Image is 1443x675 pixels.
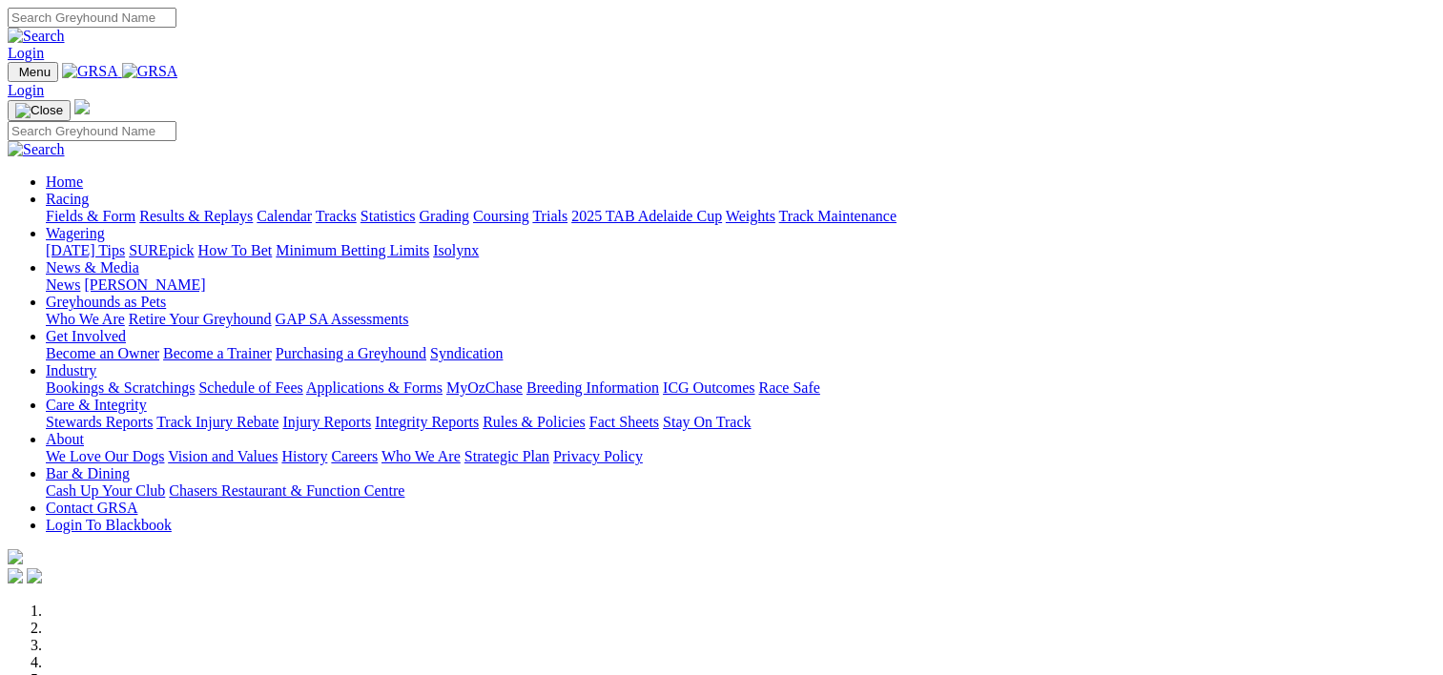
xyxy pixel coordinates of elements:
[779,208,897,224] a: Track Maintenance
[74,99,90,114] img: logo-grsa-white.png
[46,242,1435,259] div: Wagering
[571,208,722,224] a: 2025 TAB Adelaide Cup
[122,63,178,80] img: GRSA
[46,500,137,516] a: Contact GRSA
[168,448,278,464] a: Vision and Values
[46,379,195,396] a: Bookings & Scratchings
[46,311,1435,328] div: Greyhounds as Pets
[46,174,83,190] a: Home
[381,448,461,464] a: Who We Are
[46,448,1435,465] div: About
[8,568,23,583] img: facebook.svg
[46,482,165,499] a: Cash Up Your Club
[46,294,166,310] a: Greyhounds as Pets
[8,82,44,98] a: Login
[8,141,65,158] img: Search
[46,362,96,378] a: Industry
[8,121,176,141] input: Search
[758,379,819,396] a: Race Safe
[430,345,503,361] a: Syndication
[663,379,754,396] a: ICG Outcomes
[198,379,302,396] a: Schedule of Fees
[19,65,51,79] span: Menu
[15,103,63,118] img: Close
[433,242,479,258] a: Isolynx
[257,208,312,224] a: Calendar
[27,568,42,583] img: twitter.svg
[306,379,443,396] a: Applications & Forms
[46,379,1435,397] div: Industry
[163,345,272,361] a: Become a Trainer
[46,345,1435,362] div: Get Involved
[726,208,775,224] a: Weights
[46,328,126,344] a: Get Involved
[46,242,125,258] a: [DATE] Tips
[156,414,278,430] a: Track Injury Rebate
[46,208,135,224] a: Fields & Form
[46,311,125,327] a: Who We Are
[276,311,409,327] a: GAP SA Assessments
[46,208,1435,225] div: Racing
[483,414,586,430] a: Rules & Policies
[281,448,327,464] a: History
[446,379,523,396] a: MyOzChase
[282,414,371,430] a: Injury Reports
[46,414,153,430] a: Stewards Reports
[8,62,58,82] button: Toggle navigation
[46,414,1435,431] div: Care & Integrity
[8,45,44,61] a: Login
[46,431,84,447] a: About
[84,276,205,293] a: [PERSON_NAME]
[8,8,176,28] input: Search
[526,379,659,396] a: Breeding Information
[46,276,1435,294] div: News & Media
[129,242,194,258] a: SUREpick
[46,448,164,464] a: We Love Our Dogs
[46,191,89,207] a: Racing
[361,208,416,224] a: Statistics
[129,311,272,327] a: Retire Your Greyhound
[532,208,567,224] a: Trials
[62,63,118,80] img: GRSA
[663,414,751,430] a: Stay On Track
[46,345,159,361] a: Become an Owner
[46,276,80,293] a: News
[46,465,130,481] a: Bar & Dining
[139,208,253,224] a: Results & Replays
[375,414,479,430] a: Integrity Reports
[46,225,105,241] a: Wagering
[276,242,429,258] a: Minimum Betting Limits
[331,448,378,464] a: Careers
[316,208,357,224] a: Tracks
[46,397,147,413] a: Care & Integrity
[198,242,273,258] a: How To Bet
[589,414,659,430] a: Fact Sheets
[473,208,529,224] a: Coursing
[8,549,23,564] img: logo-grsa-white.png
[8,28,65,45] img: Search
[553,448,643,464] a: Privacy Policy
[276,345,426,361] a: Purchasing a Greyhound
[46,259,139,276] a: News & Media
[46,482,1435,500] div: Bar & Dining
[464,448,549,464] a: Strategic Plan
[8,100,71,121] button: Toggle navigation
[169,482,404,499] a: Chasers Restaurant & Function Centre
[46,517,172,533] a: Login To Blackbook
[420,208,469,224] a: Grading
